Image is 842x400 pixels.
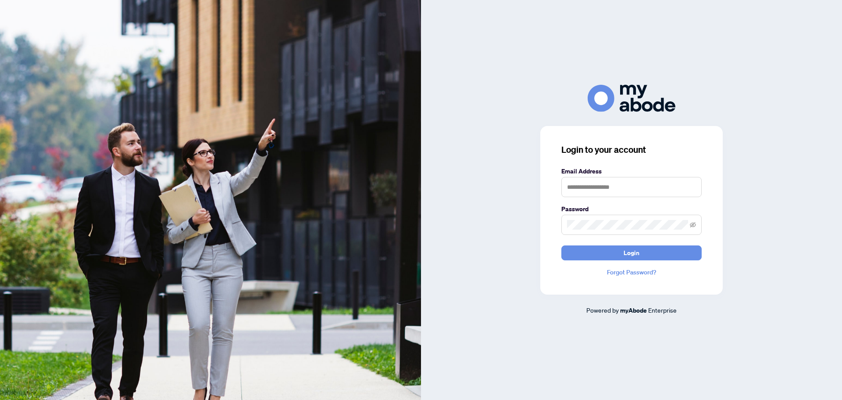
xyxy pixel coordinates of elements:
[690,222,696,228] span: eye-invisible
[648,306,677,314] span: Enterprise
[561,166,702,176] label: Email Address
[561,144,702,156] h3: Login to your account
[620,306,647,315] a: myAbode
[588,85,675,112] img: ma-logo
[561,245,702,260] button: Login
[561,267,702,277] a: Forgot Password?
[561,204,702,214] label: Password
[586,306,619,314] span: Powered by
[624,246,639,260] span: Login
